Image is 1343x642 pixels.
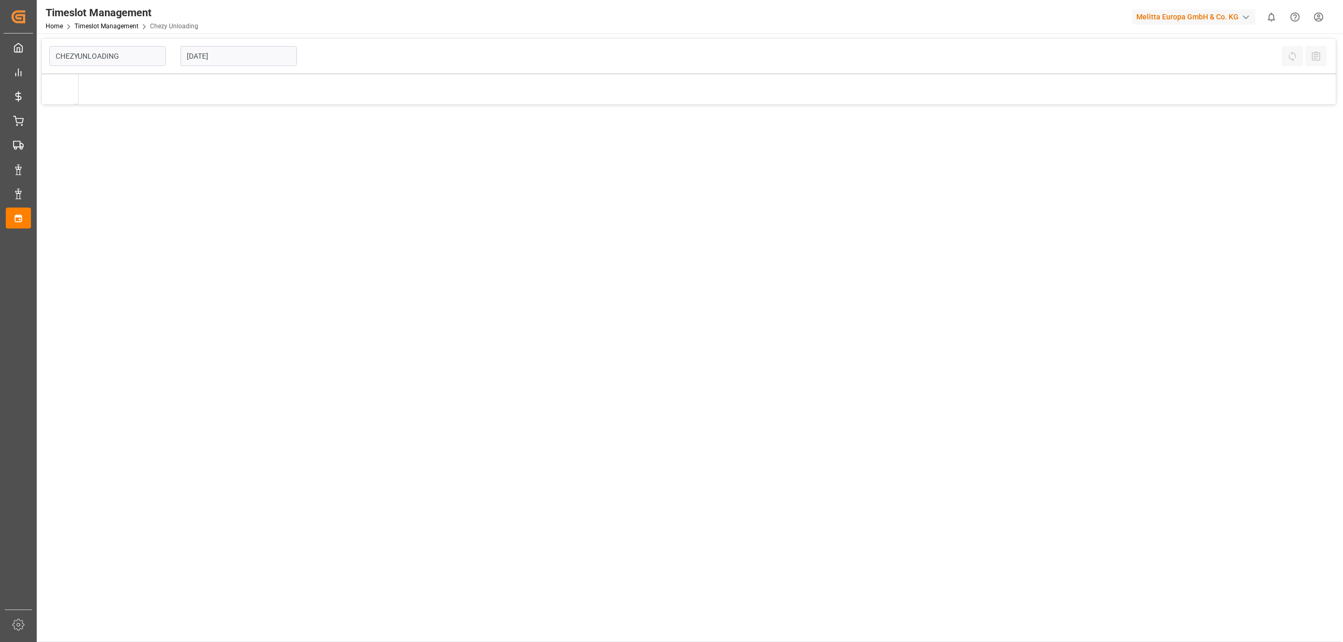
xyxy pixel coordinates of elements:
[180,46,297,66] input: DD-MM-YYYY
[74,23,138,30] a: Timeslot Management
[1132,7,1260,27] button: Melitta Europa GmbH & Co. KG
[49,46,166,66] input: Type to search/select
[1283,5,1307,29] button: Help Center
[1260,5,1283,29] button: show 0 new notifications
[46,5,198,20] div: Timeslot Management
[46,23,63,30] a: Home
[1132,9,1255,25] div: Melitta Europa GmbH & Co. KG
